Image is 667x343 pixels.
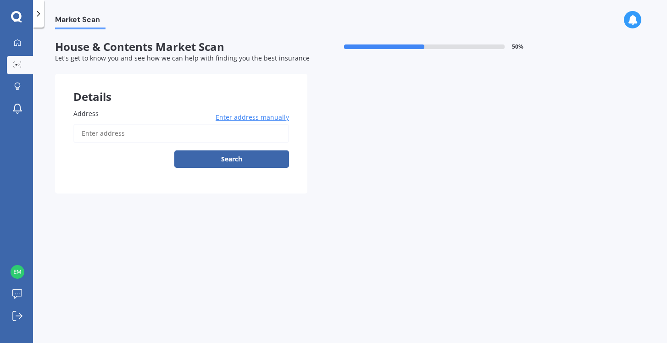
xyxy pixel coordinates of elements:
span: Enter address manually [216,113,289,122]
span: 50 % [512,44,523,50]
span: House & Contents Market Scan [55,40,307,54]
input: Enter address [73,124,289,143]
button: Search [174,150,289,168]
span: Address [73,109,99,118]
img: 2bc9491258a960d82cff6f95e77e38ae [11,265,24,279]
span: Market Scan [55,15,106,28]
span: Let's get to know you and see how we can help with finding you the best insurance [55,54,310,62]
div: Details [55,74,307,101]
